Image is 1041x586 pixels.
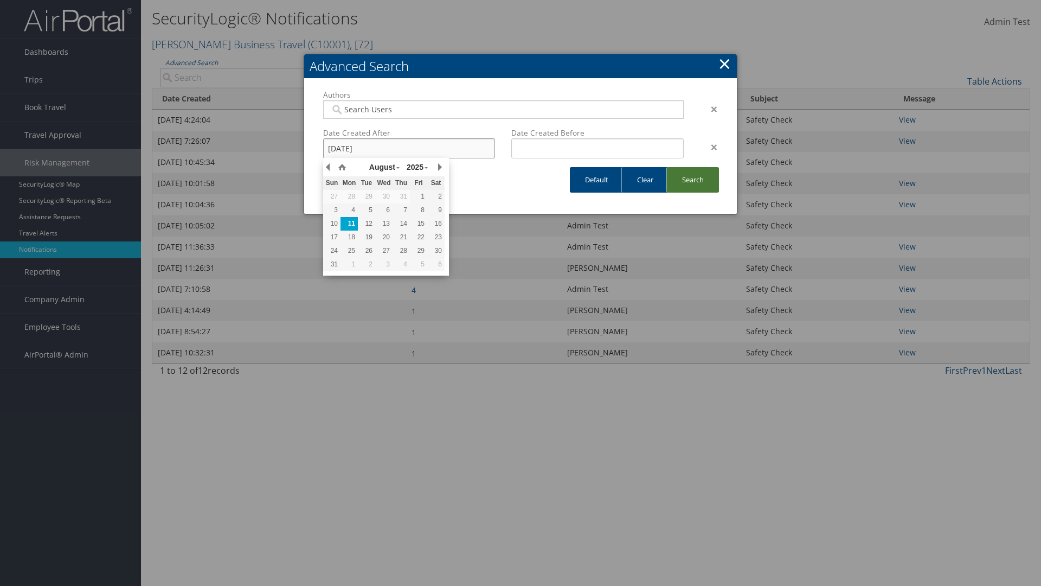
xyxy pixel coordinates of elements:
span: 2025 [407,163,423,171]
label: Date Created Before [511,128,683,138]
label: Date Created After [323,128,495,138]
div: 5 [358,205,375,215]
a: Default [570,167,624,193]
div: 31 [323,259,340,269]
div: 28 [393,246,410,256]
div: × [692,103,726,116]
div: 29 [410,246,427,256]
th: Wed [375,176,393,190]
input: Search Users [330,104,676,115]
div: 1 [410,192,427,201]
div: 18 [340,232,358,242]
div: 10 [323,219,340,228]
div: 8 [410,205,427,215]
th: Sat [427,176,445,190]
div: 6 [375,205,393,215]
div: 5 [410,259,427,269]
a: Clear [621,167,669,193]
th: Fri [410,176,427,190]
div: 3 [375,259,393,269]
div: 15 [410,219,427,228]
div: 9 [427,205,445,215]
div: 28 [340,192,358,201]
span: August [369,163,395,171]
div: 22 [410,232,427,242]
div: 24 [323,246,340,256]
div: 7 [393,205,410,215]
div: 27 [375,246,393,256]
th: Sun [323,176,340,190]
div: 31 [393,192,410,201]
th: Tue [358,176,375,190]
div: 27 [323,192,340,201]
th: Thu [393,176,410,190]
div: 2 [358,259,375,269]
div: 23 [427,232,445,242]
div: 2 [427,192,445,201]
div: 14 [393,219,410,228]
div: 11 [340,219,358,228]
div: 25 [340,246,358,256]
label: Authors [323,90,684,100]
div: × [692,141,726,154]
a: Search [666,167,719,193]
div: 12 [358,219,375,228]
div: 6 [427,259,445,269]
div: 1 [340,259,358,269]
h2: Advanced Search [304,54,737,78]
div: 30 [375,192,393,201]
div: 26 [358,246,375,256]
div: 20 [375,232,393,242]
div: 4 [340,205,358,215]
div: 17 [323,232,340,242]
th: Mon [340,176,358,190]
a: Close [718,53,731,74]
div: 3 [323,205,340,215]
div: 16 [427,219,445,228]
div: 4 [393,259,410,269]
div: 19 [358,232,375,242]
div: 30 [427,246,445,256]
div: 21 [393,232,410,242]
div: 13 [375,219,393,228]
div: 29 [358,192,375,201]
